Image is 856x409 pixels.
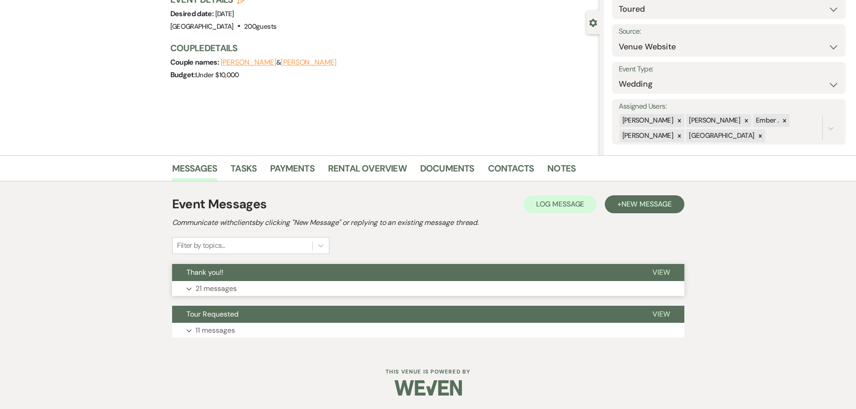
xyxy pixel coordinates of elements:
[172,281,684,296] button: 21 messages
[172,306,638,323] button: Tour Requested
[620,114,675,127] div: [PERSON_NAME]
[270,161,315,181] a: Payments
[221,59,276,66] button: [PERSON_NAME]
[281,59,337,66] button: [PERSON_NAME]
[172,323,684,338] button: 11 messages
[244,22,276,31] span: 200 guests
[652,309,670,319] span: View
[523,195,597,213] button: Log Message
[619,25,839,38] label: Source:
[605,195,684,213] button: +New Message
[215,9,234,18] span: [DATE]
[536,199,584,209] span: Log Message
[170,42,590,54] h3: Couple Details
[328,161,407,181] a: Rental Overview
[231,161,257,181] a: Tasks
[172,217,684,228] h2: Communicate with clients by clicking "New Message" or replying to an existing message thread.
[488,161,534,181] a: Contacts
[177,240,225,251] div: Filter by topics...
[172,264,638,281] button: Thank you!!
[170,9,215,18] span: Desired date:
[652,268,670,277] span: View
[395,372,462,404] img: Weven Logo
[686,129,755,142] div: [GEOGRAPHIC_DATA]
[170,22,234,31] span: [GEOGRAPHIC_DATA]
[753,114,780,127] div: Ember .
[638,264,684,281] button: View
[686,114,741,127] div: [PERSON_NAME]
[619,100,839,113] label: Assigned Users:
[170,57,221,67] span: Couple names:
[619,63,839,76] label: Event Type:
[186,309,239,319] span: Tour Requested
[620,129,675,142] div: [PERSON_NAME]
[638,306,684,323] button: View
[195,283,237,295] p: 21 messages
[195,325,235,336] p: 11 messages
[621,199,671,209] span: New Message
[170,70,196,79] span: Budget:
[172,195,267,214] h1: Event Messages
[172,161,217,181] a: Messages
[186,268,223,277] span: Thank you!!
[420,161,475,181] a: Documents
[221,58,337,67] span: &
[589,18,597,26] button: Close lead details
[195,70,239,79] span: Under $10,000
[547,161,576,181] a: Notes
